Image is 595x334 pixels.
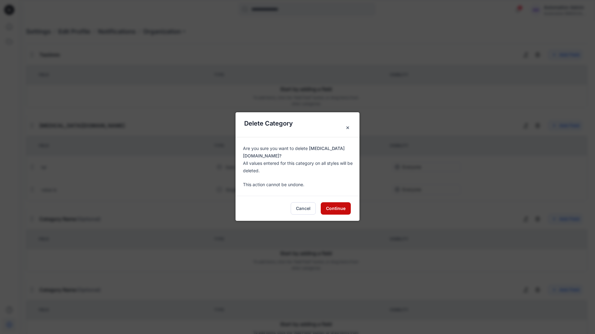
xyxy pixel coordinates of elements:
[243,181,359,188] p: This action cannot be undone.
[243,145,359,160] p: Are you sure you want to delete
[321,202,351,215] button: Continue
[244,120,351,127] p: Delete Category
[243,146,345,158] b: [MEDICAL_DATA][DOMAIN_NAME]?
[342,122,353,133] button: Close
[291,202,316,215] button: Cancel
[243,160,359,174] p: All values entered for this category on all styles will be deleted.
